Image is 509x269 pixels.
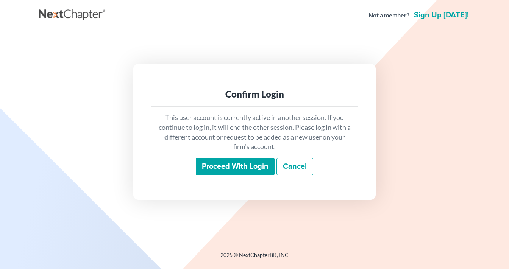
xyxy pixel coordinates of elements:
[39,251,470,265] div: 2025 © NextChapterBK, INC
[368,11,409,20] strong: Not a member?
[412,11,470,19] a: Sign up [DATE]!
[196,158,275,175] input: Proceed with login
[158,88,351,100] div: Confirm Login
[276,158,313,175] a: Cancel
[158,113,351,152] p: This user account is currently active in another session. If you continue to log in, it will end ...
